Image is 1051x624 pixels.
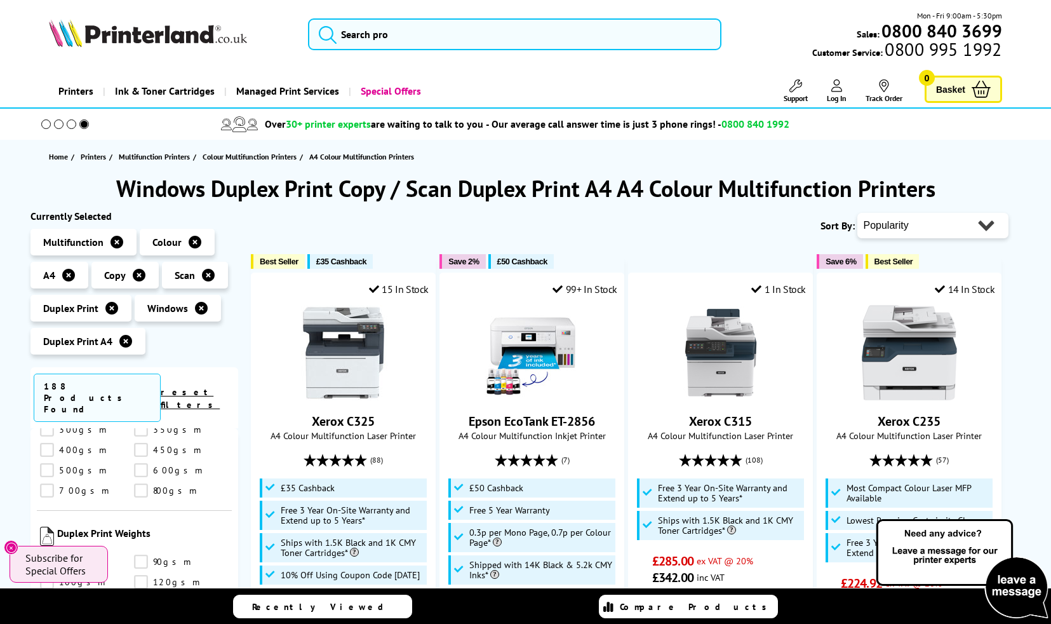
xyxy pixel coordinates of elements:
span: Free 3 Year On-Site Warranty and Extend up to 5 Years* [658,483,801,503]
a: Special Offers [349,75,431,107]
span: Save 6% [826,257,856,266]
button: £35 Cashback [307,254,373,269]
span: Free 5 Year Warranty [469,505,550,515]
span: Multifunction Printers [119,150,190,163]
img: Epson EcoTank ET-2856 [485,305,580,400]
span: 0.3p per Mono Page, 0.7p per Colour Page* [469,527,613,548]
a: Track Order [866,79,902,103]
b: 0800 840 3699 [881,19,1002,43]
button: £50 Cashback [488,254,554,269]
span: Support [784,93,808,103]
a: Xerox C235 [862,390,957,403]
a: Home [49,150,71,163]
a: Epson EcoTank ET-2856 [469,413,595,430]
a: Xerox C325 [312,413,375,430]
input: Search pro [308,18,722,50]
a: Compare Products [599,595,778,618]
span: Sales: [857,28,880,40]
span: Most Compact Colour Laser MFP Available [847,483,990,503]
span: £224.92 [841,575,882,592]
span: A4 Colour Multifunction Inkjet Printer [446,430,617,442]
div: 1 In Stock [751,283,806,295]
span: inc VAT [697,571,725,583]
span: Compare Products [620,601,773,613]
img: Open Live Chat window [873,517,1051,621]
span: Printers [81,150,106,163]
button: Best Seller [866,254,920,269]
a: Printerland Logo [49,19,292,50]
a: reset filters [161,386,220,410]
span: Ships with 1.5K Black and 1K CMY Toner Cartridges* [658,515,801,536]
span: (88) [370,448,383,472]
img: Printerland Logo [49,19,247,47]
a: Xerox C315 [673,390,768,403]
a: Basket 0 [925,76,1002,103]
button: Save 2% [439,254,485,269]
button: Close [4,540,18,555]
span: Windows [147,302,188,315]
span: 30+ printer experts [286,118,371,130]
span: A4 Colour Multifunction Laser Printer [635,430,806,442]
span: (108) [746,448,763,472]
a: Managed Print Services [224,75,349,107]
span: Lowest Running Costs in its Class [847,515,977,526]
span: £50 Cashback [497,257,547,266]
span: A4 [43,269,55,281]
h1: Windows Duplex Print Copy / Scan Duplex Print A4 A4 Colour Multifunction Printers [30,173,1021,203]
a: Multifunction Printers [119,150,193,163]
span: £35 Cashback [316,257,366,266]
span: Recently Viewed [252,601,396,613]
a: Ink & Toner Cartridges [103,75,224,107]
a: Printers [81,150,109,163]
a: 350gsm [134,423,229,437]
span: £50 Cashback [469,483,523,493]
span: Free 3 Year On-Site Warranty and Extend up to 5 Years* [281,505,424,526]
a: Epson EcoTank ET-2856 [485,390,580,403]
span: Log In [827,93,847,103]
a: Recently Viewed [233,595,412,618]
span: 0 [919,70,935,86]
span: Colour Multifunction Printers [203,150,297,163]
span: £342.00 [652,569,693,586]
span: 0800 840 1992 [721,118,789,130]
span: Ink & Toner Cartridges [115,75,215,107]
img: Xerox C325 [296,305,391,400]
span: (57) [936,448,949,472]
span: Copy [104,269,126,281]
span: (7) [561,448,570,472]
span: A4 Colour Multifunction Laser Printer [824,430,994,442]
a: Xerox C325 [296,390,391,403]
span: Scan [175,269,195,281]
span: Subscribe for Special Offers [25,552,95,577]
span: Basket [936,81,965,98]
span: - Our average call answer time is just 3 phone rings! - [486,118,789,130]
a: 500gsm [40,463,135,477]
span: 188 Products Found [34,374,161,422]
a: Xerox C315 [689,413,752,430]
span: Sort By: [820,219,855,232]
span: Duplex Print A4 [43,335,112,348]
span: A4 Colour Multifunction Printers [309,152,414,161]
span: Multifunction [43,236,104,248]
a: 600gsm [134,463,229,477]
span: ex VAT @ 20% [697,555,753,567]
span: Ships with 1.5K Black and 1K CMY Toner Cartridges* [281,538,424,558]
a: 450gsm [134,443,229,457]
a: 300gsm [40,423,135,437]
div: Currently Selected [30,210,239,222]
span: Duplex Print [43,302,98,315]
img: Xerox C315 [673,305,768,400]
a: Colour Multifunction Printers [203,150,300,163]
a: 800gsm [134,484,229,498]
span: £285.00 [652,553,693,569]
a: 90gsm [134,555,229,569]
a: Log In [827,79,847,103]
span: Colour [152,236,182,248]
span: Duplex Print Weights [57,527,229,548]
span: Shipped with 14K Black & 5.2k CMY Inks* [469,560,613,580]
span: 0800 995 1992 [883,43,1001,55]
span: Mon - Fri 9:00am - 5:30pm [917,10,1002,22]
div: 15 In Stock [369,283,429,295]
span: 10% Off Using Coupon Code [DATE] [281,570,420,580]
span: Free 3 Year On-Site Warranty and Extend up to 5 Years* [847,538,990,558]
